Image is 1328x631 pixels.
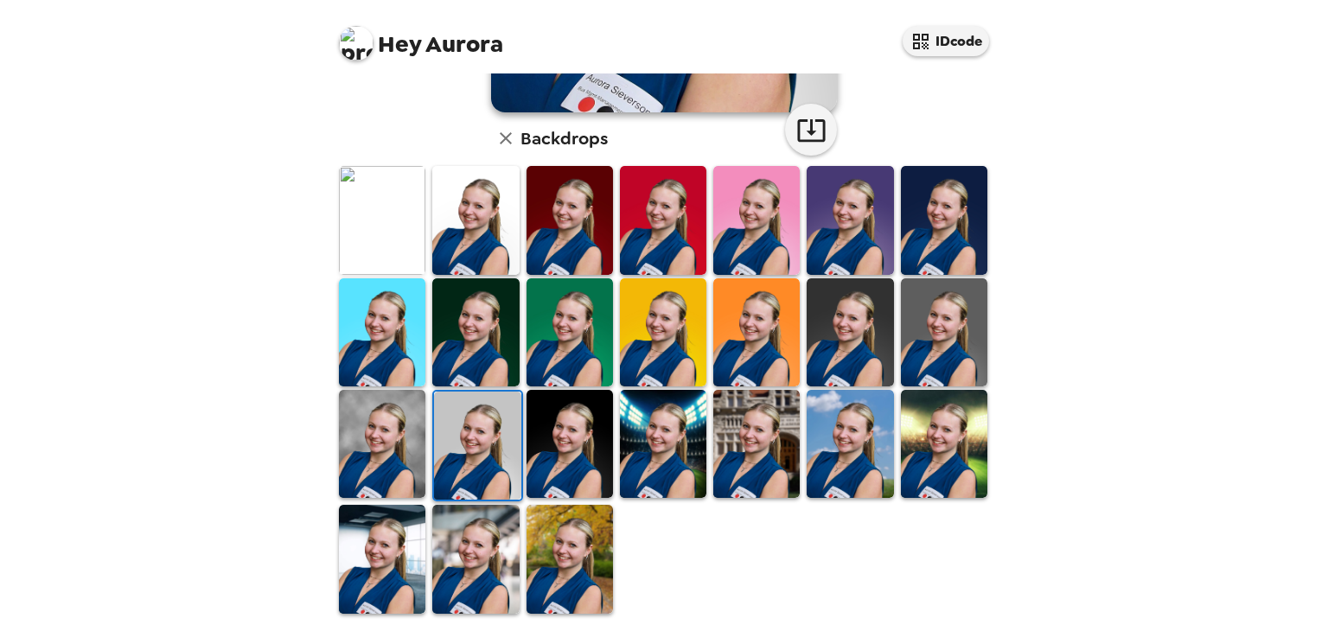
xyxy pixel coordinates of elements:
img: profile pic [339,26,373,61]
span: Hey [378,29,421,60]
button: IDcode [903,26,989,56]
span: Aurora [339,17,503,56]
h6: Backdrops [520,124,608,152]
img: Original [339,166,425,274]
